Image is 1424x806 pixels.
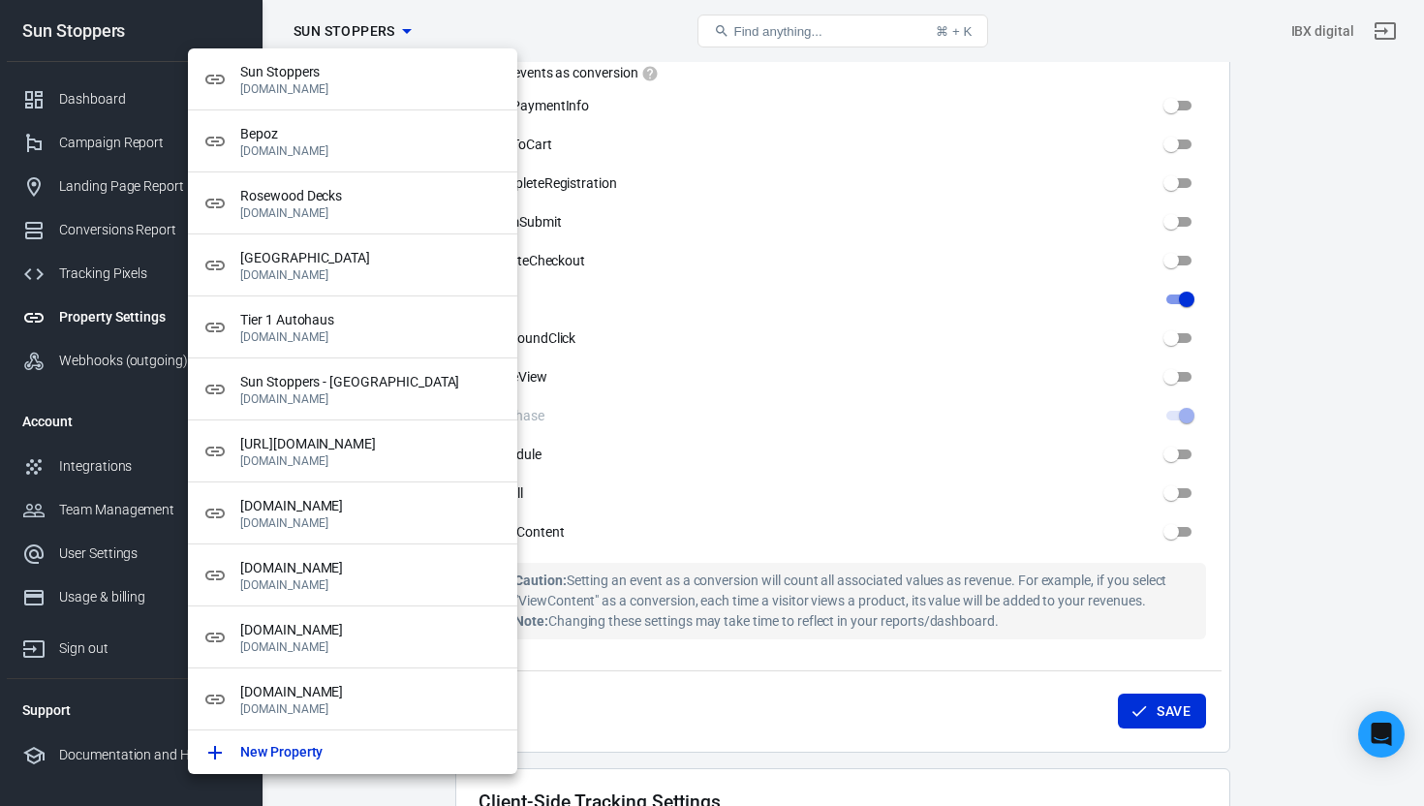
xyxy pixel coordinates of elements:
p: New Property [240,742,323,762]
a: New Property [188,730,517,774]
div: Bepoz[DOMAIN_NAME] [188,110,517,172]
span: [GEOGRAPHIC_DATA] [240,248,502,268]
p: [DOMAIN_NAME] [240,578,502,592]
div: Rosewood Decks[DOMAIN_NAME] [188,172,517,234]
div: Open Intercom Messenger [1358,711,1405,758]
div: [DOMAIN_NAME][DOMAIN_NAME] [188,482,517,544]
p: [DOMAIN_NAME] [240,144,502,158]
p: [DOMAIN_NAME] [240,516,502,530]
p: [DOMAIN_NAME] [240,330,502,344]
span: Rosewood Decks [240,186,502,206]
span: Bepoz [240,124,502,144]
div: Sun Stoppers[DOMAIN_NAME] [188,48,517,110]
div: [DOMAIN_NAME][DOMAIN_NAME] [188,544,517,606]
div: Sun Stoppers - [GEOGRAPHIC_DATA][DOMAIN_NAME] [188,358,517,420]
span: [URL][DOMAIN_NAME] [240,434,502,454]
div: [DOMAIN_NAME][DOMAIN_NAME] [188,668,517,730]
p: [DOMAIN_NAME] [240,206,502,220]
span: Sun Stoppers [240,62,502,82]
div: [DOMAIN_NAME][DOMAIN_NAME] [188,606,517,668]
span: Sun Stoppers - [GEOGRAPHIC_DATA] [240,372,502,392]
span: [DOMAIN_NAME] [240,558,502,578]
div: [URL][DOMAIN_NAME][DOMAIN_NAME] [188,420,517,482]
div: Tier 1 Autohaus[DOMAIN_NAME] [188,296,517,358]
span: [DOMAIN_NAME] [240,496,502,516]
p: [DOMAIN_NAME] [240,268,502,282]
p: [DOMAIN_NAME] [240,640,502,654]
p: [DOMAIN_NAME] [240,392,502,406]
span: [DOMAIN_NAME] [240,620,502,640]
p: [DOMAIN_NAME] [240,454,502,468]
p: [DOMAIN_NAME] [240,82,502,96]
p: [DOMAIN_NAME] [240,702,502,716]
span: Tier 1 Autohaus [240,310,502,330]
span: [DOMAIN_NAME] [240,682,502,702]
div: [GEOGRAPHIC_DATA][DOMAIN_NAME] [188,234,517,296]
